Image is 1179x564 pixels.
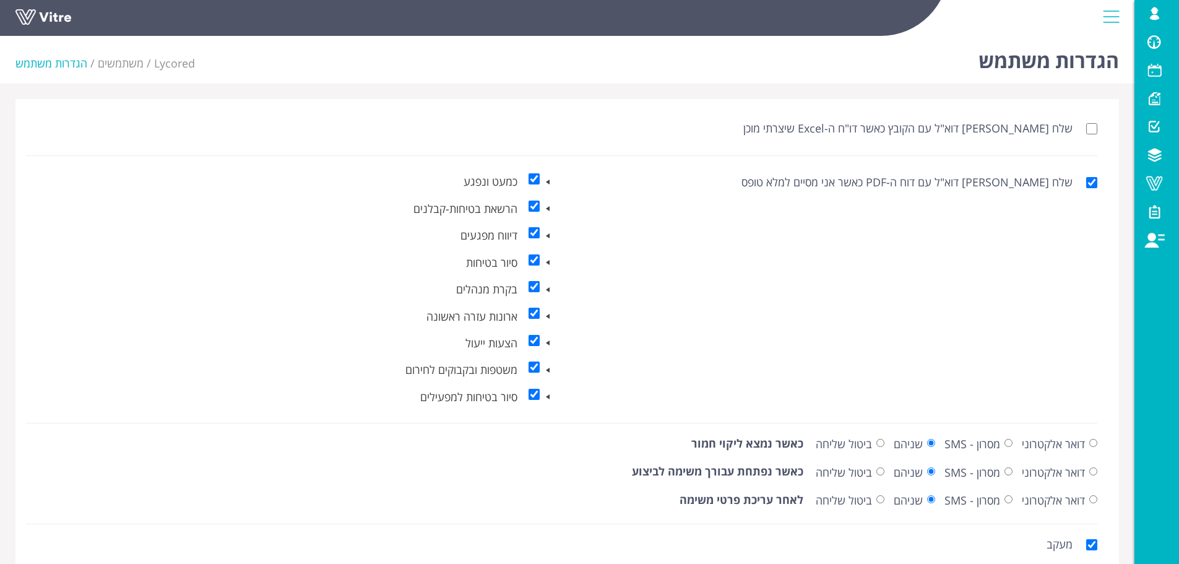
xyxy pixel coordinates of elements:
label: ביטול שליחה [816,436,884,453]
label: שניהם [894,493,935,509]
input: דואר אלקטרוני [1089,439,1097,447]
span: משטפות ובקבוקים לחירום [405,362,517,377]
label: שניהם [894,436,935,453]
span: סיור בטיחות [466,255,517,270]
li: הגדרות משתמש [15,56,98,72]
input: מסרון - SMS [1004,439,1013,447]
label: מסרון - SMS [944,493,1013,509]
span: סיור בטיחות למפעילים [420,389,517,404]
label: דואר אלקטרוני [1022,493,1097,509]
label: דואר אלקטרוני [1022,465,1097,481]
input: שניהם [927,439,935,447]
input: שלח [PERSON_NAME] דוא"ל עם דוח ה-PDF כאשר אני מסיים למלא טופס [1086,177,1097,188]
span: דיווח מפגעים [460,228,517,243]
label: מסרון - SMS [944,436,1013,453]
input: מסרון - SMS [1004,467,1013,475]
span: ארונות עזרה ראשונה [426,309,517,324]
input: שניהם [927,495,935,503]
input: מסרון - SMS [1004,495,1013,503]
label: דואר אלקטרוני [1022,436,1097,453]
label: מעקב [1047,537,1085,553]
label: מסרון - SMS [944,465,1013,481]
label: ביטול שליחה [816,493,884,509]
span: כמעט ונפגע [464,174,517,189]
h1: הגדרות משתמש [978,31,1119,84]
input: ביטול שליחה [876,495,884,503]
label: שניהם [894,465,935,481]
label: כאשר נמצא ליקוי חמור [682,436,813,452]
input: ביטול שליחה [876,439,884,447]
input: דואר אלקטרוני [1089,495,1097,503]
input: ביטול שליחה [876,467,884,475]
span: הצעות ייעול [465,336,517,350]
input: שלח [PERSON_NAME] דוא"ל עם הקובץ כאשר דו"ח ה-Excel שיצרתי מוכן [1086,123,1097,134]
span: בקרת מנהלים [456,282,517,297]
input: דואר אלקטרוני [1089,467,1097,475]
input: מעקב [1086,539,1097,550]
label: לאחר עריכת פרטי משימה [670,492,813,508]
label: ביטול שליחה [816,465,884,481]
input: שניהם [927,467,935,475]
label: שלח [PERSON_NAME] דוא"ל עם דוח ה-PDF כאשר אני מסיים למלא טופס [741,175,1085,191]
label: שלח [PERSON_NAME] דוא"ל עם הקובץ כאשר דו"ח ה-Excel שיצרתי מוכן [743,121,1085,137]
a: משתמשים [98,56,144,71]
span: הרשאת בטיחות-קבלנים [413,201,517,216]
a: Lycored [154,56,195,71]
label: כאשר נפתחת עבורך משימה לביצוע [623,464,813,480]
